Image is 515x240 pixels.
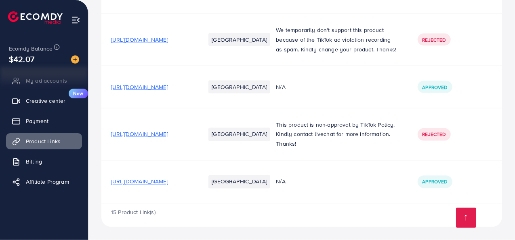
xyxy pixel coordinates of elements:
span: 15 Product Link(s) [111,208,156,217]
span: Payment [26,117,48,125]
span: Approved [423,178,448,185]
li: [GEOGRAPHIC_DATA] [208,175,270,188]
a: Affiliate Program [6,174,82,190]
a: Product Links [6,133,82,149]
li: [GEOGRAPHIC_DATA] [208,128,270,141]
span: Approved [423,84,448,91]
li: [GEOGRAPHIC_DATA] [208,81,270,93]
span: My ad accounts [26,76,67,85]
p: We temporarily don't support this product because of the TikTok ad violation recording as spam. K... [276,25,398,54]
a: My ad accounts [6,72,82,89]
li: [GEOGRAPHIC_DATA] [208,33,270,46]
a: Creative centerNew [6,93,82,109]
span: N/A [276,83,285,91]
img: menu [71,15,80,25]
a: Payment [6,113,82,129]
span: Product Links [26,137,61,145]
span: [URL][DOMAIN_NAME] [111,83,168,91]
iframe: Chat [481,204,509,234]
img: image [71,55,79,64]
span: New [69,89,88,98]
span: $42.07 [9,53,34,65]
span: [URL][DOMAIN_NAME] [111,178,168,186]
span: [URL][DOMAIN_NAME] [111,36,168,44]
span: Affiliate Program [26,178,69,186]
span: Creative center [26,97,65,105]
span: Rejected [423,131,446,138]
span: Rejected [423,36,446,43]
img: logo [8,11,63,24]
span: [URL][DOMAIN_NAME] [111,130,168,138]
span: Ecomdy Balance [9,45,53,53]
span: Billing [26,157,42,166]
a: Billing [6,153,82,170]
span: N/A [276,178,285,186]
p: This product is non-approval by TikTok Policy. Kindly contact livechat for more information. Thanks! [276,120,398,149]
